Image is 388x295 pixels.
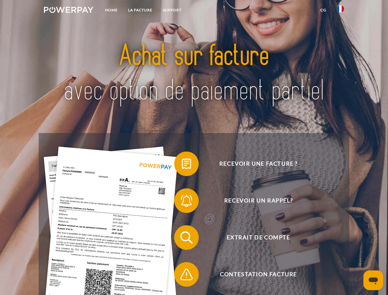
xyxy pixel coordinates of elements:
img: qb_bill.svg [179,156,194,171]
a: LA FACTURE [123,5,158,16]
a: Home [100,5,123,16]
span: Recevoir une facture ? [183,151,334,176]
iframe: Bouton de lancement de la fenêtre de messagerie [363,270,383,290]
a: Support [158,5,187,16]
img: qb_bell.svg [179,193,194,208]
button: Recevoir un rappel? [174,188,334,213]
button: Recevoir une facture ? [174,151,334,176]
img: qb_warning.svg [179,267,194,282]
span: Contestation Facture [183,262,334,287]
img: title-powerpay_fr.svg [59,29,329,118]
a: CG [315,5,331,16]
img: qb_search.svg [179,230,194,245]
img: logo-powerpay-white.svg [44,7,93,13]
button: Contestation Facture [174,262,334,287]
img: fr [337,5,344,13]
span: Extrait de compte [183,225,334,250]
button: Extrait de compte [174,225,334,250]
span: Recevoir un rappel? [183,188,334,213]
